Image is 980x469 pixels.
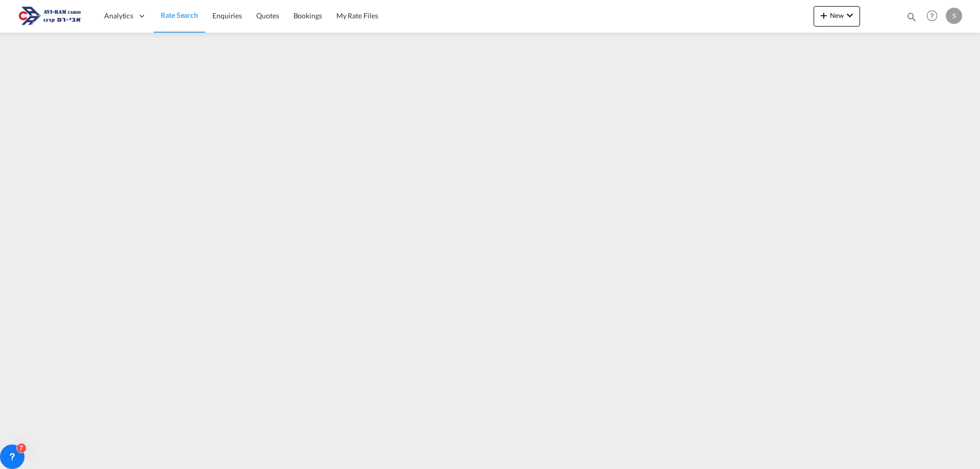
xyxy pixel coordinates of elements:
[818,11,856,19] span: New
[15,5,84,28] img: 166978e0a5f911edb4280f3c7a976193.png
[946,8,962,24] div: S
[161,11,198,19] span: Rate Search
[256,11,279,20] span: Quotes
[336,11,378,20] span: My Rate Files
[293,11,322,20] span: Bookings
[923,7,946,26] div: Help
[212,11,242,20] span: Enquiries
[906,11,917,22] md-icon: icon-magnify
[923,7,941,24] span: Help
[818,9,830,21] md-icon: icon-plus 400-fg
[906,11,917,27] div: icon-magnify
[104,11,133,21] span: Analytics
[814,6,860,27] button: icon-plus 400-fgNewicon-chevron-down
[844,9,856,21] md-icon: icon-chevron-down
